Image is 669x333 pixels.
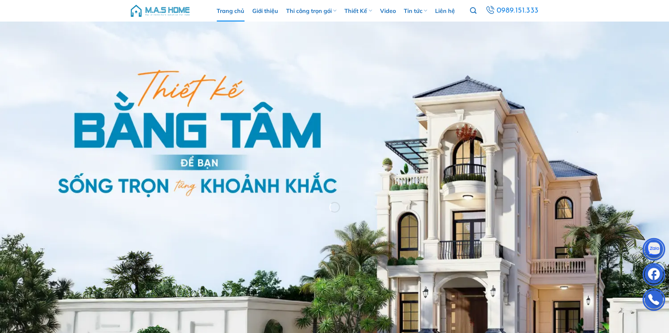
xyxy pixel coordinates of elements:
[484,4,540,17] a: 0989.151.333
[470,3,476,18] a: Tìm kiếm
[643,290,665,311] img: Phone
[643,240,665,261] img: Zalo
[497,5,539,17] span: 0989.151.333
[643,265,665,286] img: Facebook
